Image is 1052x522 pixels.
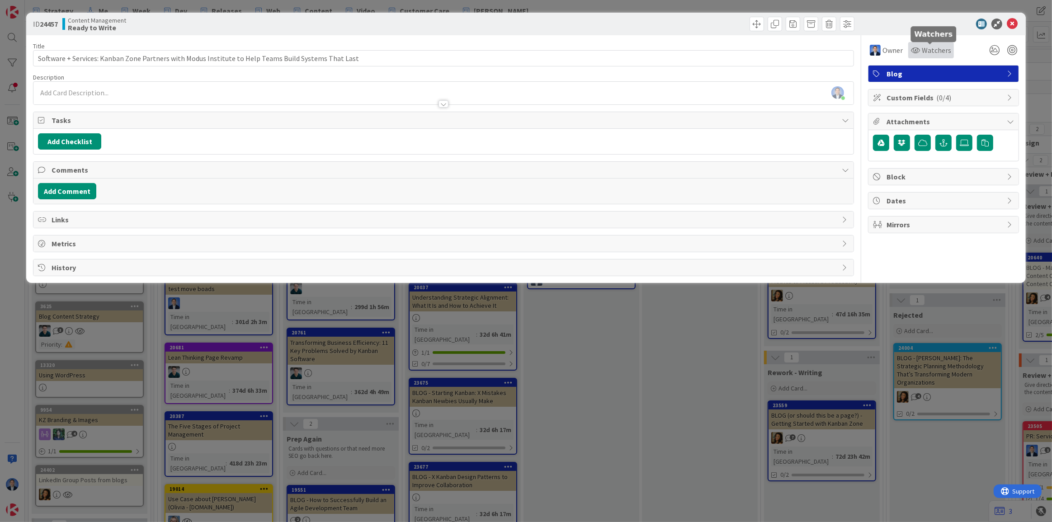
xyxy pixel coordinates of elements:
span: Owner [882,45,903,56]
span: Mirrors [887,219,1002,230]
span: ( 0/4 ) [936,93,951,102]
img: 0C7sLYpboC8qJ4Pigcws55mStztBx44M.png [831,86,844,99]
button: Add Comment [38,183,96,199]
span: Content Management [68,17,126,24]
label: Title [33,42,45,50]
span: History [52,262,837,273]
span: Support [19,1,41,12]
span: Attachments [887,116,1002,127]
span: Block [887,171,1002,182]
span: Description [33,73,64,81]
b: Ready to Write [68,24,126,31]
span: Tasks [52,115,837,126]
span: ID [33,19,58,29]
span: Dates [887,195,1002,206]
h5: Watchers [915,30,953,38]
input: type card name here... [33,50,854,66]
img: DP [870,45,881,56]
button: Add Checklist [38,133,101,150]
span: Comments [52,165,837,175]
span: Watchers [922,45,951,56]
b: 24457 [40,19,58,28]
span: Metrics [52,238,837,249]
span: Blog [887,68,1002,79]
span: Custom Fields [887,92,1002,103]
span: Links [52,214,837,225]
